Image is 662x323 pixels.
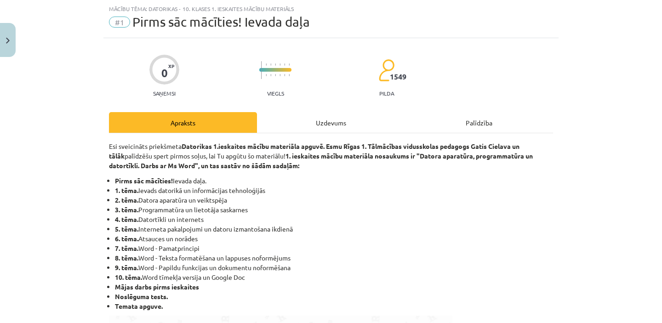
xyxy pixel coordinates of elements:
div: Palīdzība [405,112,553,133]
img: icon-short-line-57e1e144782c952c97e751825c79c345078a6d821885a25fce030b3d8c18986b.svg [266,63,267,66]
div: Apraksts [109,112,257,133]
b: Pirms sāc mācīties! [115,176,173,185]
b: 9. tēma. [115,263,138,272]
b: 7. tēma. [115,244,138,252]
img: icon-short-line-57e1e144782c952c97e751825c79c345078a6d821885a25fce030b3d8c18986b.svg [289,74,290,76]
div: 0 [161,67,168,79]
img: icon-short-line-57e1e144782c952c97e751825c79c345078a6d821885a25fce030b3d8c18986b.svg [284,63,285,66]
img: icon-close-lesson-0947bae3869378f0d4975bcd49f059093ad1ed9edebbc8119c70593378902aed.svg [6,38,10,44]
img: icon-short-line-57e1e144782c952c97e751825c79c345078a6d821885a25fce030b3d8c18986b.svg [270,63,271,66]
img: icon-short-line-57e1e144782c952c97e751825c79c345078a6d821885a25fce030b3d8c18986b.svg [280,63,280,66]
span: Pirms sāc mācīties! Ievada daļa [132,14,310,29]
li: Ievads datorikā un informācijas tehnoloģijās [115,186,553,195]
strong: Datorikas 1.ieskaites mācību materiāla apguvē. Esmu Rīgas 1. Tālmācības vidusskolas pedagogs Gati... [109,142,519,160]
li: Ievada daļa. [115,176,553,186]
strong: 1. ieskaites mācību materiāla nosaukums ir "Datora aparatūra, programmatūra un datortīkli. Darbs ... [109,152,533,170]
img: icon-short-line-57e1e144782c952c97e751825c79c345078a6d821885a25fce030b3d8c18986b.svg [289,63,290,66]
img: icon-short-line-57e1e144782c952c97e751825c79c345078a6d821885a25fce030b3d8c18986b.svg [275,63,276,66]
strong: Mājas darbs pirms ieskaites [115,283,199,291]
li: Datortīkli un internets [115,215,553,224]
img: students-c634bb4e5e11cddfef0936a35e636f08e4e9abd3cc4e673bd6f9a4125e45ecb1.svg [378,59,394,82]
span: XP [168,63,174,68]
img: icon-short-line-57e1e144782c952c97e751825c79c345078a6d821885a25fce030b3d8c18986b.svg [270,74,271,76]
p: Esi sveicināts priekšmeta palīdzēšu spert pirmos soļus, lai Tu apgūtu šo materiālu! [109,142,553,170]
b: Temata apguve. [115,302,163,310]
span: #1 [109,17,130,28]
b: 3. tēma. [115,205,138,214]
b: 5. tēma. [115,225,138,233]
b: 4. tēma. [115,215,138,223]
img: icon-long-line-d9ea69661e0d244f92f715978eff75569469978d946b2353a9bb055b3ed8787d.svg [261,61,262,79]
b: 10. tēma. [115,273,142,281]
li: Interneta pakalpojumi un datoru izmantošana ikdienā [115,224,553,234]
b: 8. tēma. [115,254,138,262]
p: Viegls [267,90,284,96]
li: Word - Teksta formatēšana un lappuses noformējums [115,253,553,263]
img: icon-short-line-57e1e144782c952c97e751825c79c345078a6d821885a25fce030b3d8c18986b.svg [284,74,285,76]
div: Uzdevums [257,112,405,133]
img: icon-short-line-57e1e144782c952c97e751825c79c345078a6d821885a25fce030b3d8c18986b.svg [275,74,276,76]
li: Datora aparatūra un veiktspēja [115,195,553,205]
img: icon-short-line-57e1e144782c952c97e751825c79c345078a6d821885a25fce030b3d8c18986b.svg [266,74,267,76]
li: Word tīmekļa versija un Google Doc [115,272,553,282]
li: Word - Papildu funkcijas un dokumentu noformēšana [115,263,553,272]
p: pilda [379,90,394,96]
b: 6. tēma. [115,234,138,243]
p: Saņemsi [149,90,179,96]
b: 2. tēma. [115,196,138,204]
span: 1549 [390,73,406,81]
li: Programmatūra un lietotāja saskarnes [115,205,553,215]
li: Word - Pamatprincipi [115,244,553,253]
b: 1. tēma. [115,186,138,194]
div: Mācību tēma: Datorikas - 10. klases 1. ieskaites mācību materiāls [109,6,553,12]
li: Atsauces un norādes [115,234,553,244]
img: icon-short-line-57e1e144782c952c97e751825c79c345078a6d821885a25fce030b3d8c18986b.svg [280,74,280,76]
b: Noslēguma tests. [115,292,168,300]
